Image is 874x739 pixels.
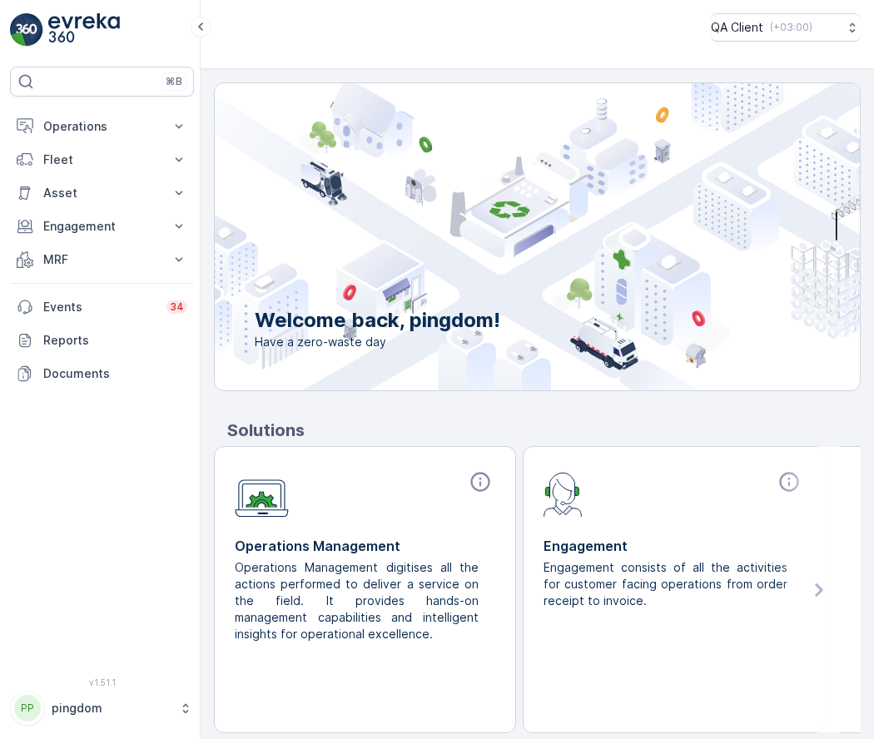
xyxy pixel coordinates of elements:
img: module-icon [544,470,583,517]
p: Operations [43,118,161,135]
a: Reports [10,324,194,357]
img: module-icon [235,470,289,518]
button: Fleet [10,143,194,176]
p: ⌘B [166,75,182,88]
p: pingdom [52,700,171,717]
p: Welcome back, pingdom! [255,307,500,334]
p: Documents [43,365,187,382]
button: MRF [10,243,194,276]
p: ( +03:00 ) [770,21,812,34]
span: Have a zero-waste day [255,334,500,350]
button: PPpingdom [10,691,194,726]
img: logo_light-DOdMpM7g.png [48,13,120,47]
p: Operations Management digitises all the actions performed to deliver a service on the field. It p... [235,559,482,642]
p: Reports [43,332,187,349]
p: Engagement consists of all the activities for customer facing operations from order receipt to in... [544,559,791,609]
img: city illustration [140,83,860,390]
img: logo [10,13,43,47]
button: Asset [10,176,194,210]
p: 34 [170,300,184,314]
p: Operations Management [235,536,495,556]
p: Engagement [43,218,161,235]
a: Events34 [10,290,194,324]
p: MRF [43,251,161,268]
p: Fleet [43,151,161,168]
div: PP [14,695,41,722]
p: Events [43,299,156,315]
button: QA Client(+03:00) [711,13,861,42]
p: Engagement [544,536,804,556]
button: Operations [10,110,194,143]
a: Documents [10,357,194,390]
span: v 1.51.1 [10,677,194,687]
p: QA Client [711,19,763,36]
button: Engagement [10,210,194,243]
p: Asset [43,185,161,201]
p: Solutions [227,418,861,443]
